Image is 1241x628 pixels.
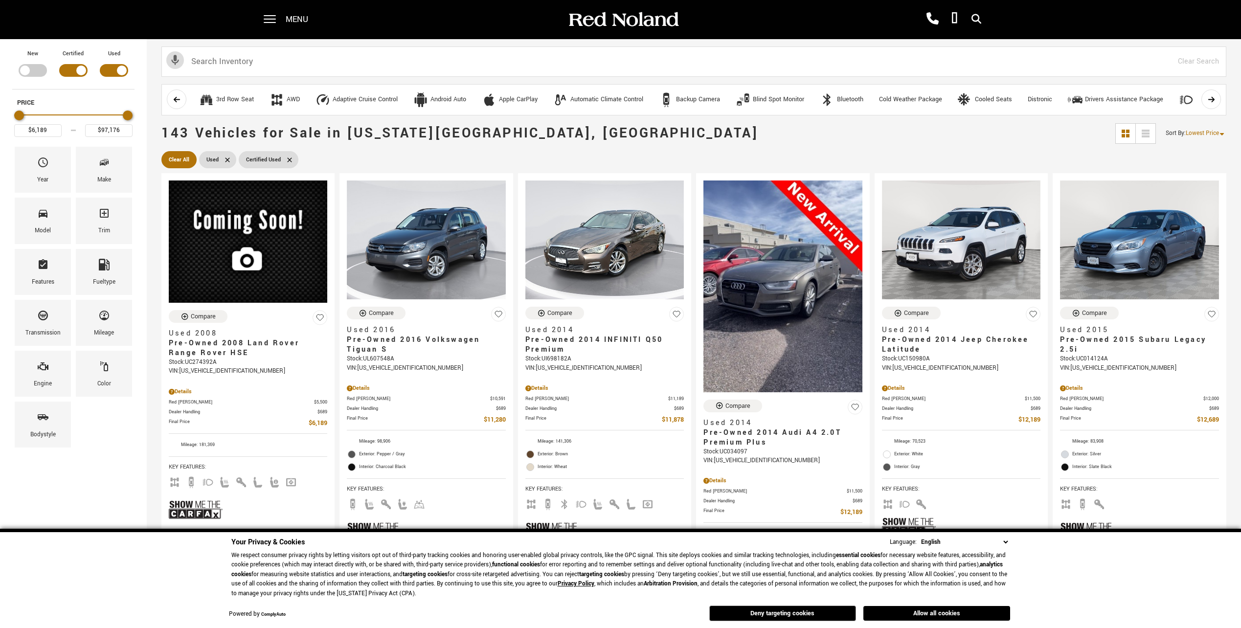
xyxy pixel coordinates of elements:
button: Save Vehicle [669,307,684,326]
div: Cooled Seats [975,95,1012,104]
a: Final Price $12,689 [1060,415,1218,425]
span: Dealer Handling [347,405,496,412]
div: Stock : UC014124A [1060,355,1218,363]
span: $689 [317,408,327,416]
img: 2014 INFINITI Q50 Premium [525,180,684,299]
div: Pricing Details - Pre-Owned 2015 Subaru Legacy 2.5i AWD [1060,384,1218,393]
button: Save Vehicle [491,307,506,326]
button: Deny targeting cookies [709,606,856,621]
strong: functional cookies [492,561,540,569]
span: Used 2014 [703,418,855,428]
a: Used 2014Pre-Owned 2014 Audi A4 2.0T Premium Plus [703,418,862,448]
span: Red [PERSON_NAME] [169,399,314,406]
span: Interior: Charcoal Black [359,462,505,472]
div: Year [37,175,48,185]
a: Dealer Handling $689 [703,497,862,505]
div: Pricing Details - Pre-Owned 2014 Jeep Cherokee Latitude 4WD [882,384,1040,393]
img: 2016 Volkswagen Tiguan S [347,180,505,299]
a: Privacy Policy [558,580,594,588]
span: Clear All [169,154,189,166]
li: Mileage: 98,906 [347,435,505,448]
span: Used [206,154,219,166]
a: Dealer Handling $689 [169,408,327,416]
span: Heated Seats [219,477,230,485]
a: Red [PERSON_NAME] $10,591 [347,395,505,403]
span: Pre-Owned 2016 Volkswagen Tiguan S [347,335,498,355]
div: Apple CarPlay [499,95,538,104]
div: MileageMileage [76,300,132,346]
img: 2008 Land Rover Range Rover HSE [169,180,327,303]
div: Features [32,277,54,288]
div: Backup Camera [676,95,720,104]
div: FueltypeFueltype [76,249,132,295]
li: Mileage: 110,058 [703,528,862,540]
a: Used 2008Pre-Owned 2008 Land Rover Range Rover HSE [169,329,327,358]
div: Android Auto [413,92,428,107]
strong: Arbitration Provision [644,580,698,588]
div: Engine [34,379,52,389]
span: Red [PERSON_NAME] [525,395,668,403]
span: Heated Seats [363,499,375,507]
input: Minimum [14,124,62,137]
div: VIN: [US_VEHICLE_IDENTIFICATION_NUMBER] [1060,364,1218,373]
div: Compare [904,309,929,317]
span: Fueltype [98,256,110,277]
button: BluetoothBluetooth [814,90,869,110]
span: Keyless Entry [609,499,620,507]
span: $12,000 [1203,395,1219,403]
a: Red [PERSON_NAME] $11,189 [525,395,684,403]
div: Cooled Seats [958,92,972,107]
span: Red [PERSON_NAME] [703,488,846,495]
span: Key Features : [525,484,684,494]
div: EngineEngine [15,351,71,397]
div: Trim [98,225,110,236]
div: Transmission [25,328,61,338]
span: Keyless Entry [915,499,927,507]
li: Mileage: 70,523 [882,435,1040,448]
label: Certified [63,49,84,59]
span: Exterior: Brown [538,449,684,459]
span: Heated Seats [592,499,604,507]
span: Used 2015 [1060,325,1211,335]
button: Automatic Climate ControlAutomatic Climate Control [548,90,649,110]
div: AWD [287,95,300,104]
span: Key Features : [1060,484,1218,494]
span: Bluetooth [559,499,570,507]
div: ColorColor [76,351,132,397]
span: $5,500 [314,399,327,406]
div: Distronic [1028,95,1052,104]
span: Used 2014 [525,325,677,335]
img: 2015 Subaru Legacy 2.5i [1060,180,1218,299]
span: $11,500 [1025,395,1040,403]
div: Compare [1082,309,1107,317]
span: Exterior: Silver [1072,449,1218,459]
img: Show Me the CARFAX Badge [169,492,223,528]
span: Navigation Sys [642,499,654,507]
div: Pricing Details - Pre-Owned 2014 Audi A4 2.0T Premium Plus [703,476,862,485]
div: Model [35,225,51,236]
button: AWDAWD [264,90,305,110]
button: Save Vehicle [313,310,327,329]
div: Stock : UL607548A [347,355,505,363]
span: $12,689 [1197,415,1219,425]
span: Pre-Owned 2014 Jeep Cherokee Latitude [882,335,1033,355]
span: $12,189 [1018,415,1040,425]
span: Dealer Handling [703,497,852,505]
span: Backup Camera [1077,499,1088,507]
a: Final Price $12,189 [882,415,1040,425]
div: ModelModel [15,198,71,244]
button: Compare Vehicle [1060,307,1119,319]
button: Distronic [1022,90,1058,110]
a: Final Price $12,189 [703,507,862,517]
div: Language: [890,539,917,545]
span: $11,878 [662,415,684,425]
div: Compare [191,312,216,321]
a: Used 2014Pre-Owned 2014 Jeep Cherokee Latitude [882,325,1040,355]
span: $11,280 [484,415,506,425]
a: Dealer Handling $689 [882,405,1040,412]
a: Red [PERSON_NAME] $11,500 [703,488,862,495]
a: Used 2014Pre-Owned 2014 INFINITI Q50 Premium [525,325,684,355]
a: Red [PERSON_NAME] $12,000 [1060,395,1218,403]
span: Keyless Entry [235,477,247,485]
